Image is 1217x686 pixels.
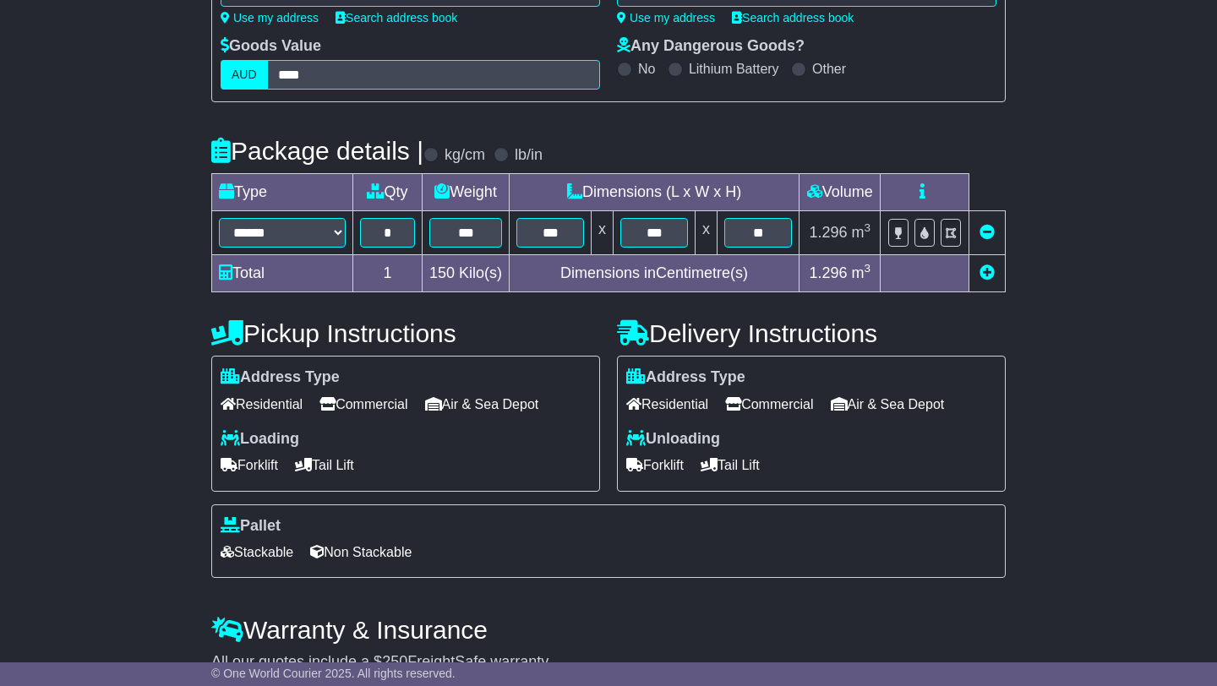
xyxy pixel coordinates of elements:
td: Volume [800,174,881,211]
span: Non Stackable [310,539,412,565]
span: Tail Lift [701,452,760,478]
td: x [592,211,614,255]
label: Address Type [221,368,340,387]
h4: Package details | [211,137,423,165]
td: Kilo(s) [423,255,510,292]
sup: 3 [865,262,871,275]
a: Use my address [617,11,715,24]
span: Commercial [319,391,407,417]
label: Unloading [626,430,720,449]
span: Residential [221,391,303,417]
label: Goods Value [221,37,321,56]
a: Remove this item [980,224,995,241]
span: 150 [429,264,455,281]
h4: Delivery Instructions [617,319,1006,347]
h4: Warranty & Insurance [211,616,1006,644]
td: Qty [353,174,423,211]
td: 1 [353,255,423,292]
label: Loading [221,430,299,449]
td: Type [212,174,353,211]
label: Lithium Battery [689,61,779,77]
label: kg/cm [445,146,485,165]
td: x [696,211,718,255]
a: Search address book [732,11,854,24]
span: Residential [626,391,708,417]
label: lb/in [515,146,543,165]
span: Stackable [221,539,293,565]
label: AUD [221,60,268,90]
label: Other [812,61,846,77]
a: Add new item [980,264,995,281]
h4: Pickup Instructions [211,319,600,347]
span: m [852,264,871,281]
span: © One World Courier 2025. All rights reserved. [211,667,456,680]
a: Use my address [221,11,319,24]
td: Total [212,255,353,292]
label: Pallet [221,517,281,536]
span: m [852,224,871,241]
span: 1.296 [809,224,847,241]
label: Address Type [626,368,745,387]
sup: 3 [865,221,871,234]
span: 250 [382,653,407,670]
span: Forklift [221,452,278,478]
span: Air & Sea Depot [425,391,539,417]
td: Dimensions in Centimetre(s) [510,255,800,292]
td: Dimensions (L x W x H) [510,174,800,211]
span: Forklift [626,452,684,478]
label: No [638,61,655,77]
a: Search address book [336,11,457,24]
span: 1.296 [809,264,847,281]
span: Commercial [725,391,813,417]
span: Tail Lift [295,452,354,478]
td: Weight [423,174,510,211]
div: All our quotes include a $ FreightSafe warranty. [211,653,1006,672]
label: Any Dangerous Goods? [617,37,805,56]
span: Air & Sea Depot [831,391,945,417]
